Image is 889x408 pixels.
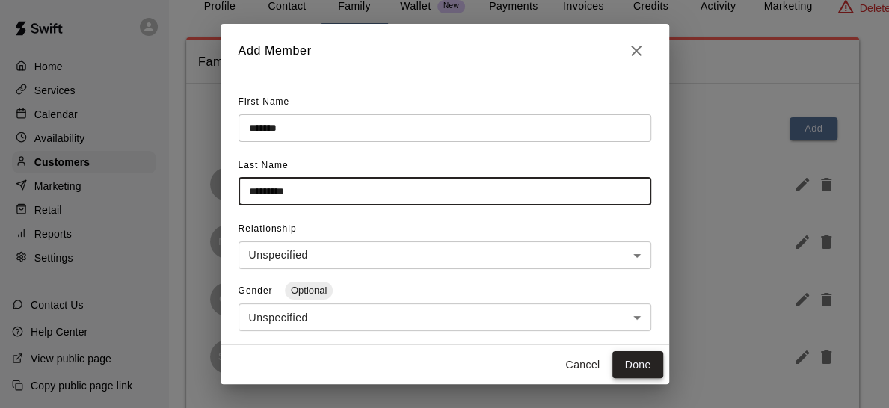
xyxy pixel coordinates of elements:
[612,351,662,379] button: Done
[285,285,333,296] span: Optional
[621,36,651,66] button: Close
[221,24,669,78] h2: Add Member
[239,285,276,296] span: Gender
[239,160,289,170] span: Last Name
[239,96,290,107] span: First Name
[239,241,651,269] div: Unspecified
[239,223,297,234] span: Relationship
[559,351,606,379] button: Cancel
[239,303,651,331] div: Unspecified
